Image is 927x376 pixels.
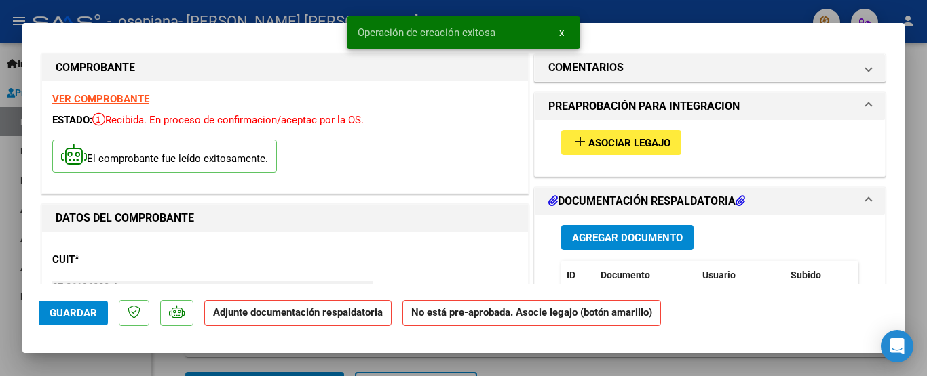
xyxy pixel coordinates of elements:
button: Guardar [39,301,108,325]
div: PREAPROBACIÓN PARA INTEGRACION [535,120,885,176]
datatable-header-cell: Usuario [697,261,785,290]
span: Recibida. En proceso de confirmacion/aceptac por la OS. [92,114,364,126]
mat-expansion-panel-header: DOCUMENTACIÓN RESPALDATORIA [535,188,885,215]
span: Guardar [50,307,97,319]
p: CUIT [52,252,192,268]
h1: COMENTARIOS [548,60,624,76]
p: El comprobante fue leído exitosamente. [52,140,277,173]
span: Operación de creación exitosa [358,26,495,39]
span: Usuario [702,270,736,280]
mat-icon: add [572,133,588,150]
span: Agregar Documento [572,232,683,244]
button: Agregar Documento [561,225,694,250]
mat-expansion-panel-header: PREAPROBACIÓN PARA INTEGRACION [535,93,885,120]
span: x [559,26,564,39]
datatable-header-cell: Subido [785,261,853,290]
span: ID [567,270,575,280]
strong: DATOS DEL COMPROBANTE [56,211,194,224]
h1: DOCUMENTACIÓN RESPALDATORIA [548,193,745,209]
span: Documento [601,270,650,280]
strong: Adjunte documentación respaldatoria [213,306,383,318]
a: VER COMPROBANTE [52,93,149,105]
button: Asociar Legajo [561,130,681,155]
button: x [548,20,575,45]
mat-expansion-panel-header: COMENTARIOS [535,54,885,81]
h1: PREAPROBACIÓN PARA INTEGRACION [548,98,740,114]
strong: COMPROBANTE [56,61,135,74]
datatable-header-cell: ID [561,261,595,290]
div: Open Intercom Messenger [881,330,913,362]
span: Subido [791,270,821,280]
strong: No está pre-aprobada. Asocie legajo (botón amarillo) [402,300,661,327]
span: Asociar Legajo [588,137,670,149]
span: ESTADO: [52,114,92,126]
datatable-header-cell: Documento [595,261,697,290]
datatable-header-cell: Acción [853,261,921,290]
